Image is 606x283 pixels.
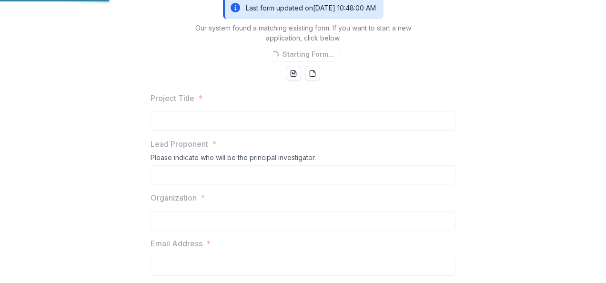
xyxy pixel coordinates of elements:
p: Organization [151,192,197,203]
div: Please indicate who will be the principal investigator. [151,153,455,165]
button: Starting Form... [266,47,340,62]
p: Project Title [151,92,194,104]
button: word-download [286,66,301,81]
p: Our system found a matching existing form. If you want to start a new application, click below. [184,23,422,43]
p: Lead Proponent [151,138,208,150]
button: pdf-download [305,66,320,81]
p: Email Address [151,238,202,249]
